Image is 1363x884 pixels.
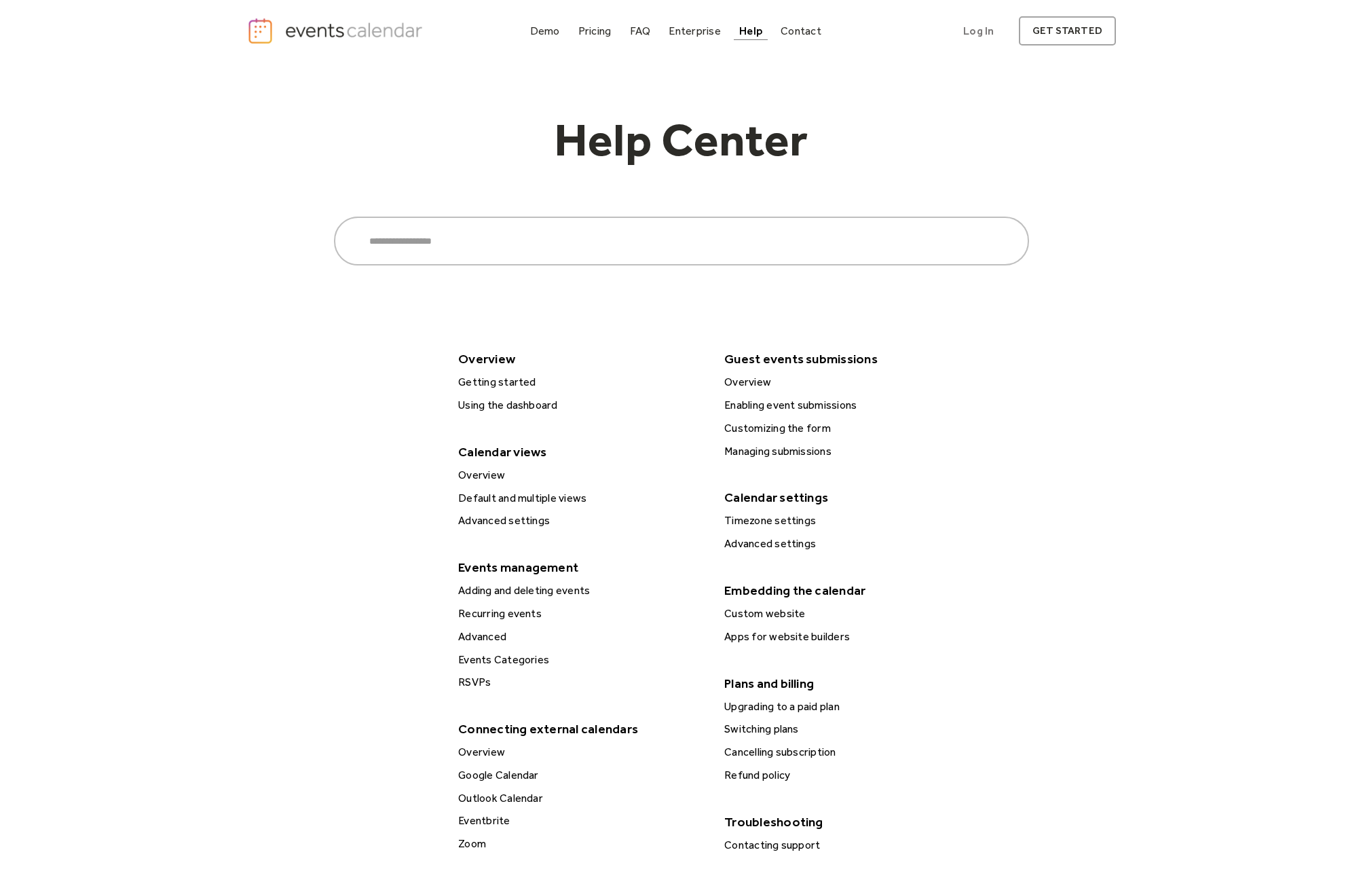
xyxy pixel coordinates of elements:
[781,27,821,35] div: Contact
[454,490,708,507] div: Default and multiple views
[720,512,974,530] div: Timezone settings
[669,27,720,35] div: Enterprise
[453,743,708,761] a: Overview
[451,440,707,464] div: Calendar views
[454,397,708,414] div: Using the dashboard
[717,347,973,371] div: Guest events submissions
[453,628,708,646] a: Advanced
[719,443,974,460] a: Managing submissions
[719,605,974,623] a: Custom website
[717,578,973,602] div: Embedding the calendar
[454,674,708,691] div: RSVPs
[720,605,974,623] div: Custom website
[624,22,656,40] a: FAQ
[719,720,974,738] a: Switching plans
[720,397,974,414] div: Enabling event submissions
[630,27,651,35] div: FAQ
[453,674,708,691] a: RSVPs
[451,555,707,579] div: Events management
[739,27,762,35] div: Help
[454,628,708,646] div: Advanced
[719,373,974,391] a: Overview
[491,116,872,176] h1: Help Center
[578,27,612,35] div: Pricing
[950,16,1007,45] a: Log In
[720,720,974,738] div: Switching plans
[453,512,708,530] a: Advanced settings
[719,535,974,553] a: Advanced settings
[454,790,708,807] div: Outlook Calendar
[247,17,426,45] a: home
[454,835,708,853] div: Zoom
[454,512,708,530] div: Advanced settings
[717,485,973,509] div: Calendar settings
[454,743,708,761] div: Overview
[453,651,708,669] a: Events Categories
[453,767,708,784] a: Google Calendar
[453,582,708,600] a: Adding and deleting events
[453,812,708,830] a: Eventbrite
[720,698,974,716] div: Upgrading to a paid plan
[573,22,617,40] a: Pricing
[454,651,708,669] div: Events Categories
[719,420,974,437] a: Customizing the form
[451,347,707,371] div: Overview
[454,605,708,623] div: Recurring events
[453,373,708,391] a: Getting started
[453,397,708,414] a: Using the dashboard
[719,512,974,530] a: Timezone settings
[720,373,974,391] div: Overview
[453,466,708,484] a: Overview
[719,743,974,761] a: Cancelling subscription
[720,767,974,784] div: Refund policy
[453,490,708,507] a: Default and multiple views
[1019,16,1116,45] a: get started
[720,743,974,761] div: Cancelling subscription
[720,443,974,460] div: Managing submissions
[719,836,974,854] a: Contacting support
[717,671,973,695] div: Plans and billing
[451,717,707,741] div: Connecting external calendars
[530,27,560,35] div: Demo
[720,420,974,437] div: Customizing the form
[525,22,565,40] a: Demo
[663,22,726,40] a: Enterprise
[717,810,973,834] div: Troubleshooting
[454,767,708,784] div: Google Calendar
[453,835,708,853] a: Zoom
[454,373,708,391] div: Getting started
[454,812,708,830] div: Eventbrite
[453,790,708,807] a: Outlook Calendar
[734,22,768,40] a: Help
[775,22,827,40] a: Contact
[453,605,708,623] a: Recurring events
[454,466,708,484] div: Overview
[720,628,974,646] div: Apps for website builders
[720,836,974,854] div: Contacting support
[454,582,708,600] div: Adding and deleting events
[719,698,974,716] a: Upgrading to a paid plan
[719,767,974,784] a: Refund policy
[719,628,974,646] a: Apps for website builders
[719,397,974,414] a: Enabling event submissions
[720,535,974,553] div: Advanced settings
